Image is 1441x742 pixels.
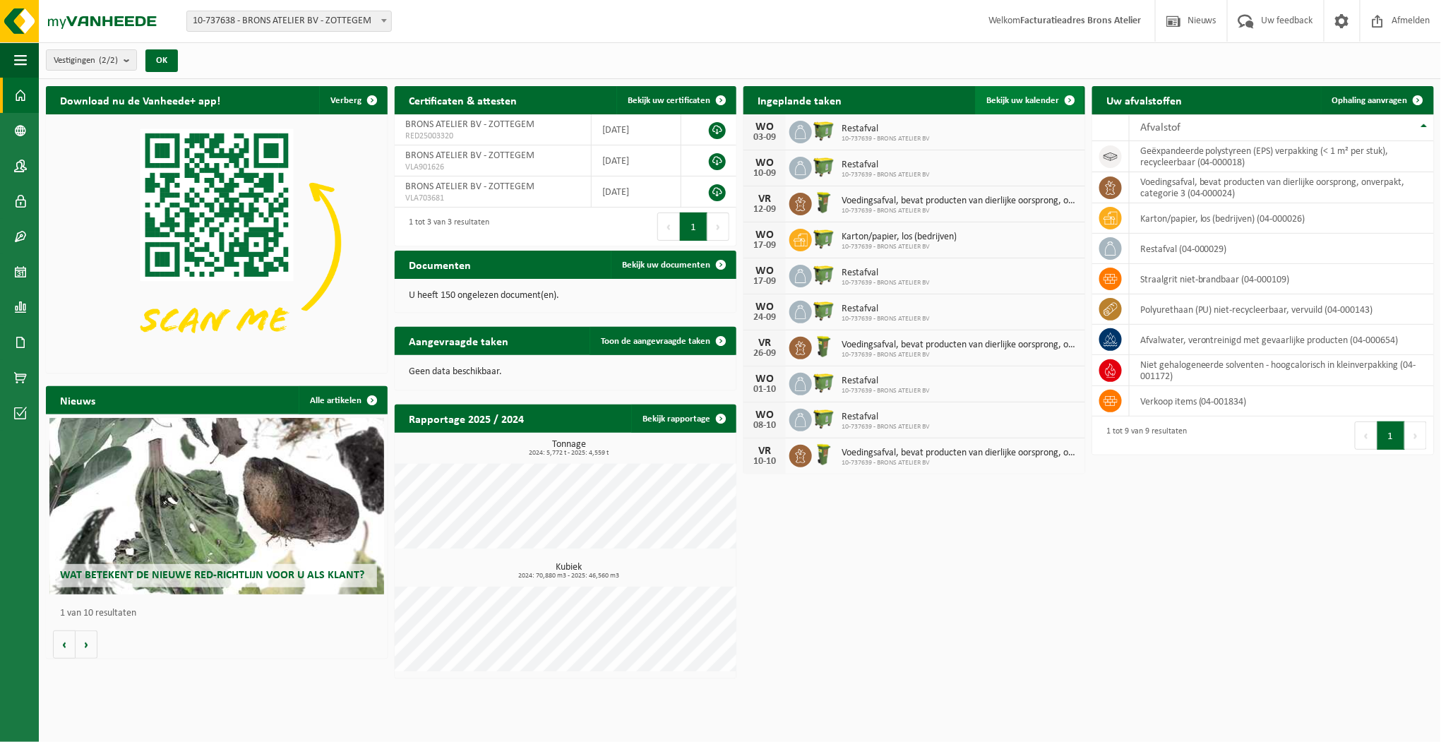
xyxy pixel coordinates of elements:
[751,373,779,385] div: WO
[751,133,779,143] div: 03-09
[842,135,930,143] span: 10-737639 - BRONS ATELIER BV
[46,386,109,414] h2: Nieuws
[812,155,836,179] img: WB-1100-HPE-GN-50
[751,229,779,241] div: WO
[842,268,930,279] span: Restafval
[751,409,779,421] div: WO
[812,443,836,467] img: WB-0060-HPE-GN-50
[751,457,779,467] div: 10-10
[1092,86,1196,114] h2: Uw afvalstoffen
[751,193,779,205] div: VR
[319,86,386,114] button: Verberg
[842,459,1078,467] span: 10-737639 - BRONS ATELIER BV
[842,232,957,243] span: Karton/papier, los (bedrijven)
[46,49,137,71] button: Vestigingen(2/2)
[54,50,118,71] span: Vestigingen
[402,440,736,457] h3: Tonnage
[1130,355,1434,386] td: niet gehalogeneerde solventen - hoogcalorisch in kleinverpakking (04-001172)
[60,570,364,581] span: Wat betekent de nieuwe RED-richtlijn voor u als klant?
[405,181,534,192] span: BRONS ATELIER BV - ZOTTEGEM
[657,213,680,241] button: Previous
[402,573,736,580] span: 2024: 70,880 m3 - 2025: 46,560 m3
[60,609,381,618] p: 1 van 10 resultaten
[812,371,836,395] img: WB-1100-HPE-GN-50
[402,450,736,457] span: 2024: 5,772 t - 2025: 4,559 t
[1130,172,1434,203] td: voedingsafval, bevat producten van dierlijke oorsprong, onverpakt, categorie 3 (04-000024)
[299,386,386,414] a: Alle artikelen
[405,150,534,161] span: BRONS ATELIER BV - ZOTTEGEM
[812,299,836,323] img: WB-1100-HPE-GN-50
[405,193,580,204] span: VLA703681
[395,327,522,354] h2: Aangevraagde taken
[405,119,534,130] span: BRONS ATELIER BV - ZOTTEGEM
[628,96,710,105] span: Bekijk uw certificaten
[405,131,580,142] span: RED25003320
[46,86,234,114] h2: Download nu de Vanheede+ app!
[751,157,779,169] div: WO
[616,86,735,114] a: Bekijk uw certificaten
[842,124,930,135] span: Restafval
[707,213,729,241] button: Next
[402,211,489,242] div: 1 tot 3 van 3 resultaten
[812,335,836,359] img: WB-0060-HPE-GN-50
[812,263,836,287] img: WB-1100-HPE-GN-50
[1130,294,1434,325] td: polyurethaan (PU) niet-recycleerbaar, vervuild (04-000143)
[1130,325,1434,355] td: afvalwater, verontreinigd met gevaarlijke producten (04-000654)
[1332,96,1408,105] span: Ophaling aanvragen
[751,205,779,215] div: 12-09
[76,630,97,659] button: Volgende
[842,340,1078,351] span: Voedingsafval, bevat producten van dierlijke oorsprong, onverpakt, categorie 3
[405,162,580,173] span: VLA901626
[590,327,735,355] a: Toon de aangevraagde taken
[812,191,836,215] img: WB-0060-HPE-GN-50
[395,405,538,432] h2: Rapportage 2025 / 2024
[842,304,930,315] span: Restafval
[975,86,1084,114] a: Bekijk uw kalender
[751,277,779,287] div: 17-09
[751,445,779,457] div: VR
[751,265,779,277] div: WO
[842,243,957,251] span: 10-737639 - BRONS ATELIER BV
[1377,421,1405,450] button: 1
[1405,421,1427,450] button: Next
[1099,420,1187,451] div: 1 tot 9 van 9 resultaten
[611,251,735,279] a: Bekijk uw documenten
[751,241,779,251] div: 17-09
[187,11,391,31] span: 10-737638 - BRONS ATELIER BV - ZOTTEGEM
[751,301,779,313] div: WO
[631,405,735,433] a: Bekijk rapportage
[842,376,930,387] span: Restafval
[601,337,710,346] span: Toon de aangevraagde taken
[145,49,178,72] button: OK
[812,227,836,251] img: WB-1100-HPE-GN-50
[842,423,930,431] span: 10-737639 - BRONS ATELIER BV
[743,86,856,114] h2: Ingeplande taken
[842,279,930,287] span: 10-737639 - BRONS ATELIER BV
[402,563,736,580] h3: Kubiek
[751,421,779,431] div: 08-10
[751,337,779,349] div: VR
[395,251,485,278] h2: Documenten
[751,313,779,323] div: 24-09
[842,351,1078,359] span: 10-737639 - BRONS ATELIER BV
[751,169,779,179] div: 10-09
[186,11,392,32] span: 10-737638 - BRONS ATELIER BV - ZOTTEGEM
[53,630,76,659] button: Vorige
[986,96,1059,105] span: Bekijk uw kalender
[622,261,710,270] span: Bekijk uw documenten
[680,213,707,241] button: 1
[751,385,779,395] div: 01-10
[1355,421,1377,450] button: Previous
[751,121,779,133] div: WO
[1140,122,1180,133] span: Afvalstof
[409,291,722,301] p: U heeft 150 ongelezen document(en).
[592,176,681,208] td: [DATE]
[842,315,930,323] span: 10-737639 - BRONS ATELIER BV
[330,96,361,105] span: Verberg
[842,387,930,395] span: 10-737639 - BRONS ATELIER BV
[1130,234,1434,264] td: restafval (04-000029)
[842,196,1078,207] span: Voedingsafval, bevat producten van dierlijke oorsprong, onverpakt, categorie 3
[1130,264,1434,294] td: straalgrit niet-brandbaar (04-000109)
[409,367,722,377] p: Geen data beschikbaar.
[1130,203,1434,234] td: karton/papier, los (bedrijven) (04-000026)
